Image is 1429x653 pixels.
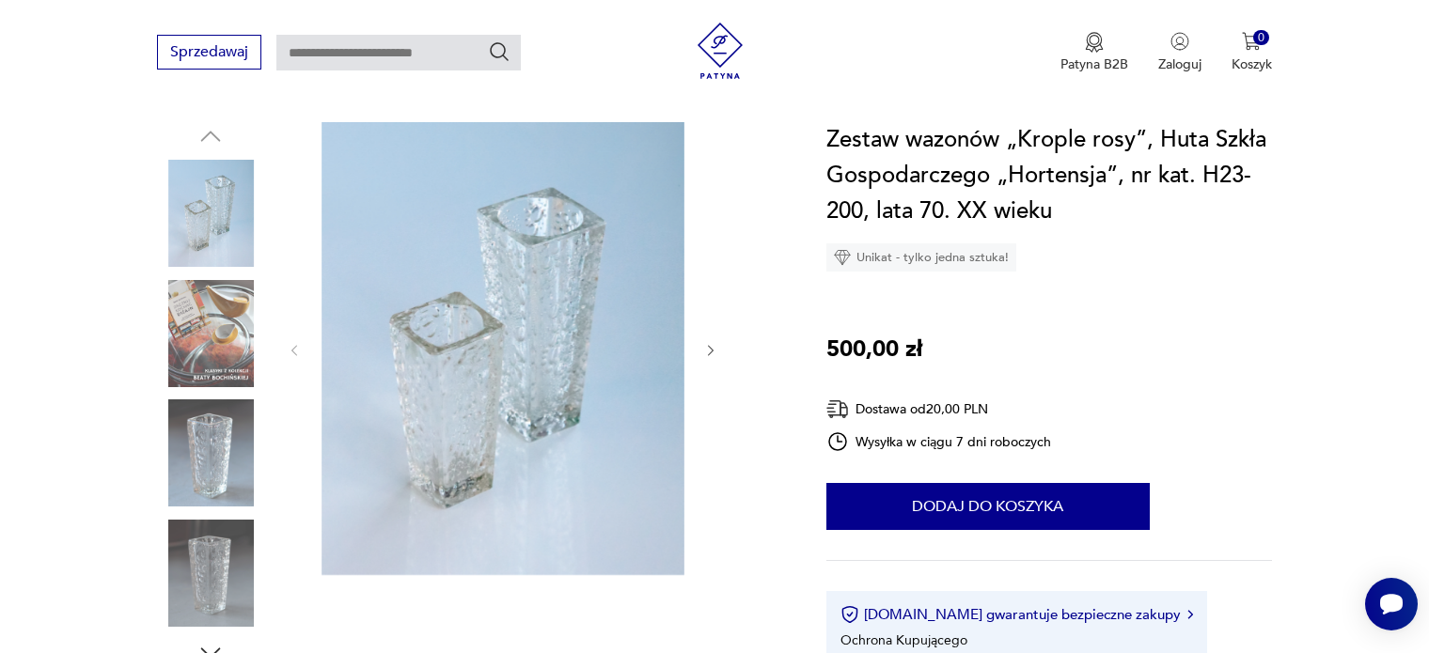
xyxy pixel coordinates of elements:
[1060,55,1128,73] p: Patyna B2B
[826,332,922,367] p: 500,00 zł
[1232,55,1272,73] p: Koszyk
[157,47,261,60] a: Sprzedawaj
[834,249,851,266] img: Ikona diamentu
[826,397,1052,421] div: Dostawa od 20,00 PLN
[826,397,849,421] img: Ikona dostawy
[840,631,967,649] li: Ochrona Kupującego
[157,280,264,387] img: Zdjęcie produktu Zestaw wazonów „Krople rosy”, Huta Szkła Gospodarczego „Hortensja”, nr kat. H23-...
[840,605,1193,624] button: [DOMAIN_NAME] gwarantuje bezpieczne zakupy
[1170,32,1189,51] img: Ikonka użytkownika
[840,605,859,624] img: Ikona certyfikatu
[826,243,1016,272] div: Unikat - tylko jedna sztuka!
[826,430,1052,453] div: Wysyłka w ciągu 7 dni roboczych
[826,122,1272,229] h1: Zestaw wazonów „Krople rosy”, Huta Szkła Gospodarczego „Hortensja”, nr kat. H23-200, lata 70. XX ...
[1253,30,1269,46] div: 0
[157,160,264,267] img: Zdjęcie produktu Zestaw wazonów „Krople rosy”, Huta Szkła Gospodarczego „Hortensja”, nr kat. H23-...
[1187,610,1193,619] img: Ikona strzałki w prawo
[1232,32,1272,73] button: 0Koszyk
[322,122,684,575] img: Zdjęcie produktu Zestaw wazonów „Krople rosy”, Huta Szkła Gospodarczego „Hortensja”, nr kat. H23-...
[157,399,264,506] img: Zdjęcie produktu Zestaw wazonów „Krople rosy”, Huta Szkła Gospodarczego „Hortensja”, nr kat. H23-...
[1158,55,1201,73] p: Zaloguj
[1365,578,1418,630] iframe: Smartsupp widget button
[1060,32,1128,73] button: Patyna B2B
[826,483,1150,530] button: Dodaj do koszyka
[1158,32,1201,73] button: Zaloguj
[692,23,748,79] img: Patyna - sklep z meblami i dekoracjami vintage
[1242,32,1261,51] img: Ikona koszyka
[1085,32,1104,53] img: Ikona medalu
[157,520,264,627] img: Zdjęcie produktu Zestaw wazonów „Krople rosy”, Huta Szkła Gospodarczego „Hortensja”, nr kat. H23-...
[1060,32,1128,73] a: Ikona medaluPatyna B2B
[157,35,261,70] button: Sprzedawaj
[488,40,510,63] button: Szukaj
